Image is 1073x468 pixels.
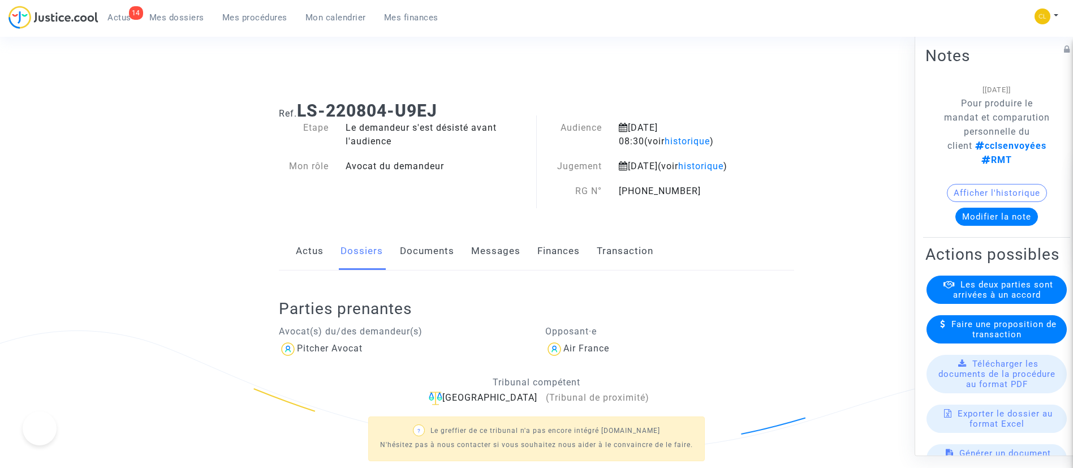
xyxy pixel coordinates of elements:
div: Mon rôle [270,160,337,173]
a: Mon calendrier [296,9,375,26]
button: Modifier la note [955,207,1038,225]
h2: Actions possibles [925,244,1068,264]
div: Etape [270,121,337,148]
div: Avocat du demandeur [337,160,537,173]
span: (voir ) [658,161,727,171]
img: icon-user.svg [279,340,297,358]
div: [GEOGRAPHIC_DATA] [279,391,794,405]
span: Mes finances [384,12,438,23]
div: [PHONE_NUMBER] [610,184,758,198]
span: historique [678,161,723,171]
div: 14 [129,6,143,20]
span: Exporter le dossier au format Excel [958,408,1053,428]
span: (Tribunal de proximité) [546,392,649,403]
a: Mes finances [375,9,447,26]
img: 6fca9af68d76bfc0a5525c74dfee314f [1035,8,1050,24]
p: Opposant·e [545,324,795,338]
div: Le demandeur s'est désisté avant l'audience [337,121,537,148]
span: Les deux parties sont arrivées à un accord [953,279,1053,299]
span: Pour produire le mandat et comparution personnelle du client [944,97,1050,165]
button: Afficher l'historique [947,183,1047,201]
span: [[DATE]] [982,85,1011,93]
h2: Parties prenantes [279,299,794,319]
span: Télécharger les documents de la procédure au format PDF [938,358,1055,389]
span: cclsenvoyées [972,140,1046,151]
span: Mes dossiers [149,12,204,23]
div: Air France [563,343,609,354]
img: icon-faciliter-sm.svg [429,392,442,405]
p: Le greffier de ce tribunal n'a pas encore intégré [DOMAIN_NAME] N'hésitez pas à nous contacter si... [380,424,693,452]
span: Générer un document pour ce(s) procédure(s) [946,448,1051,468]
p: Avocat(s) du/des demandeur(s) [279,324,528,338]
div: Audience [537,121,611,148]
a: Mes dossiers [140,9,213,26]
a: Transaction [597,233,653,270]
a: Mes procédures [213,9,296,26]
span: Ref. [279,108,297,119]
div: Jugement [537,160,611,173]
img: icon-user.svg [545,340,563,358]
iframe: Help Scout Beacon - Open [23,411,57,445]
span: Mes procédures [222,12,287,23]
span: ? [417,428,421,434]
a: Messages [471,233,520,270]
span: historique [665,136,710,147]
h2: Notes [925,45,1068,65]
a: Finances [537,233,580,270]
span: Faire une proposition de transaction [951,319,1057,339]
a: Documents [400,233,454,270]
img: jc-logo.svg [8,6,98,29]
span: (voir ) [644,136,714,147]
span: Actus [107,12,131,23]
a: Dossiers [341,233,383,270]
a: 14Actus [98,9,140,26]
span: RMT [981,154,1012,165]
div: [DATE] [610,160,758,173]
a: Actus [296,233,324,270]
span: Mon calendrier [305,12,366,23]
div: Pitcher Avocat [297,343,363,354]
div: RG N° [537,184,611,198]
div: [DATE] 08:30 [610,121,758,148]
p: Tribunal compétent [279,375,794,389]
b: LS-220804-U9EJ [297,101,437,121]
